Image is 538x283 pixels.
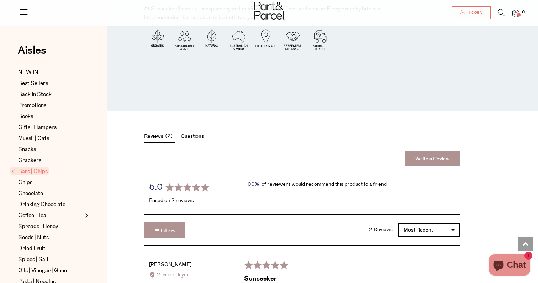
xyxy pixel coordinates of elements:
a: Chips [18,178,83,187]
span: 5.0 [149,181,163,193]
span: 100% [244,180,259,188]
a: Muesli | Oats [18,134,83,143]
a: NEW IN [18,68,83,77]
a: Write a Review [405,151,460,166]
span: Oils | Vinegar | Ghee [18,266,67,275]
a: Coffee | Tea [18,211,83,220]
span: NEW IN [18,68,38,77]
a: Best Sellers [18,79,83,88]
a: Aisles [18,45,46,63]
inbox-online-store-chat: Shopify online store chat [487,254,532,277]
span: [PERSON_NAME] [149,261,191,268]
span: of reviewers would recommend this product to a friend [262,181,387,188]
span: Aisles [18,43,46,58]
span: Chips [18,178,32,187]
span: Bars | Chips [10,167,49,175]
button: Reviews [144,132,175,143]
button: Filters [144,222,185,238]
span: Best Sellers [18,79,48,88]
a: Promotions [18,101,83,110]
span: Crackers [18,156,41,165]
a: Spreads | Honey [18,222,83,231]
span: Spices | Salt [18,255,49,264]
span: Login [467,10,482,16]
a: Gifts | Hampers [18,123,83,132]
a: Spices | Salt [18,255,83,264]
a: Bars | Chips [12,167,83,176]
a: Seeds | Nuts [18,233,83,242]
span: Promotions [18,101,46,110]
span: Coffee | Tea [18,211,46,220]
img: P_P-ICONS-Live_Bec_V11_Australian_Owned.svg [226,27,251,52]
a: Snacks [18,145,83,154]
div: Verified Buyer [149,271,234,279]
div: 2 Reviews [369,226,393,234]
span: Books [18,112,33,121]
span: Seeds | Nuts [18,233,49,242]
a: 0 [512,10,519,17]
span: Drinking Chocolate [18,200,65,209]
span: Gifts | Hampers [18,123,57,132]
button: Questions [181,133,204,142]
span: Dried Fruit [18,244,46,253]
img: P_P-ICONS-Live_Bec_V11_Sourced_Direct.svg [307,27,332,52]
img: P_P-ICONS-Live_Bec_V11_Natural.svg [199,27,224,52]
button: Expand/Collapse Coffee | Tea [83,211,88,220]
a: Drinking Chocolate [18,200,83,209]
a: Login [452,6,491,19]
span: Back In Stock [18,90,52,99]
span: 2 [163,132,175,140]
div: Based on 2 reviews [149,197,234,205]
img: P_P-ICONS-Live_Bec_V11_Resectecful_Employer.svg [280,27,305,52]
span: Muesli | Oats [18,134,49,143]
img: P_P-ICONS-Live_Bec_V11_Organic.svg [145,27,170,52]
span: 0 [520,9,527,16]
span: Snacks [18,145,36,154]
a: Dried Fruit [18,244,83,253]
img: P_P-ICONS-Live_Bec_V11_Sustainable_Farmed.svg [172,27,197,52]
a: Crackers [18,156,83,165]
img: Part&Parcel [254,2,284,20]
span: Chocolate [18,189,43,198]
img: P_P-ICONS-Live_Bec_V11_Locally_Made_2.svg [253,27,278,52]
a: Books [18,112,83,121]
a: Oils | Vinegar | Ghee [18,266,83,275]
span: Spreads | Honey [18,222,58,231]
a: Back In Stock [18,90,83,99]
a: Chocolate [18,189,83,198]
